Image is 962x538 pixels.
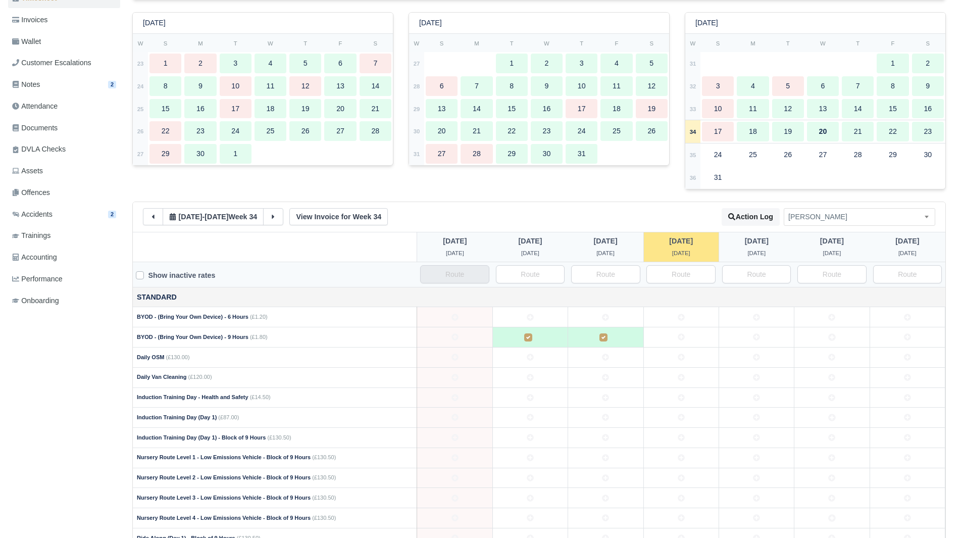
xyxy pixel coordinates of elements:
[8,118,120,138] a: Documents
[443,237,467,245] span: 3 days ago
[426,76,458,96] div: 6
[138,40,143,46] small: W
[148,270,215,281] label: Show inactive rates
[184,121,216,141] div: 23
[8,139,120,159] a: DVLA Checks
[737,76,769,96] div: 4
[772,99,804,119] div: 12
[268,434,291,441] span: (£130.50)
[255,54,286,73] div: 4
[149,144,181,164] div: 29
[496,144,528,164] div: 29
[772,122,804,141] div: 19
[873,265,942,283] input: Route
[842,99,874,119] div: 14
[496,265,565,283] input: Route
[289,76,321,96] div: 12
[690,106,696,112] strong: 33
[360,99,391,119] div: 21
[184,99,216,119] div: 16
[446,250,464,256] span: 3 days ago
[571,265,640,283] input: Route
[531,76,563,96] div: 9
[544,40,549,46] small: W
[786,40,790,46] small: T
[566,99,597,119] div: 17
[250,314,268,320] span: (£1.20)
[690,40,696,46] small: W
[8,291,120,311] a: Onboarding
[12,79,40,90] span: Notes
[137,354,164,360] strong: Daily OSM
[750,40,755,46] small: M
[12,165,43,177] span: Assets
[702,168,734,187] div: 31
[178,213,202,221] span: 3 days ago
[220,144,251,164] div: 1
[820,40,826,46] small: W
[324,99,356,119] div: 20
[417,408,492,428] td: 2025-08-17 Not Editable
[690,152,696,158] strong: 35
[842,122,874,141] div: 21
[184,54,216,73] div: 2
[877,76,908,96] div: 8
[417,307,492,327] td: 2025-08-17 Not Editable
[496,121,528,141] div: 22
[137,515,311,521] strong: Nursery Route Level 4 - Low Emissions Vehicle - Block of 9 Hours
[426,99,458,119] div: 13
[205,213,228,221] span: 3 days from now
[636,121,668,141] div: 26
[596,250,615,256] span: 1 day ago
[737,145,769,165] div: 25
[12,57,91,69] span: Customer Escalations
[250,334,268,340] span: (£1.80)
[672,250,690,256] span: 16 hours ago
[420,265,489,283] input: Route
[8,205,120,224] a: Accidents 2
[737,99,769,119] div: 11
[414,128,420,134] strong: 30
[600,76,632,96] div: 11
[414,83,420,89] strong: 28
[188,374,212,380] span: (£120.00)
[496,54,528,73] div: 1
[137,106,144,112] strong: 25
[417,348,492,368] td: 2025-08-17 Not Editable
[255,76,286,96] div: 11
[702,99,734,119] div: 10
[312,454,336,460] span: (£130.50)
[600,99,632,119] div: 18
[615,40,619,46] small: F
[784,208,935,226] span: Mustafa Ali
[12,14,47,26] span: Invoices
[12,122,58,134] span: Documents
[856,40,859,46] small: T
[820,237,844,245] span: 1 day from now
[12,187,50,199] span: Offences
[722,208,780,226] button: Action Log
[521,250,539,256] span: 2 days ago
[417,367,492,387] td: 2025-08-17 Not Editable
[8,10,120,30] a: Invoices
[461,99,492,119] div: 14
[12,209,53,220] span: Accidents
[12,143,66,155] span: DVLA Checks
[440,40,444,46] small: S
[303,40,307,46] small: T
[137,434,266,441] strong: Induction Training Day (Day 1) - Block of 9 Hours
[12,295,59,307] span: Onboarding
[149,121,181,141] div: 22
[912,122,944,141] div: 23
[912,145,944,165] div: 30
[510,40,514,46] small: T
[895,237,919,245] span: 2 days from now
[823,250,841,256] span: 1 day from now
[842,145,874,165] div: 28
[417,327,492,348] td: 2025-08-17 Not Editable
[143,19,166,27] h6: [DATE]
[137,414,217,420] strong: Induction Training Day (Day 1)
[374,40,378,46] small: S
[747,250,766,256] span: 7 hours from now
[842,76,874,96] div: 7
